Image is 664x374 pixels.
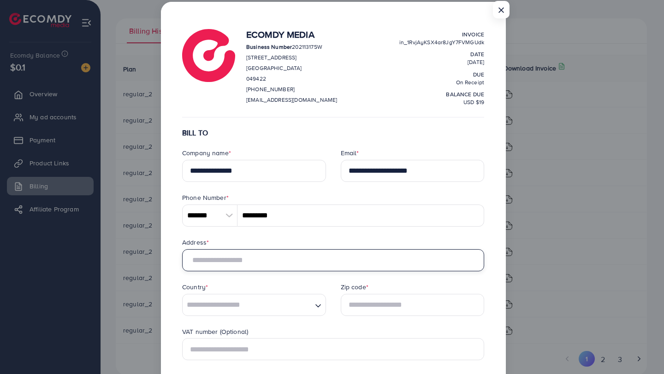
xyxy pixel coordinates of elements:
[468,58,484,66] span: [DATE]
[399,69,484,80] p: Due
[463,98,484,106] span: USD $19
[182,327,248,336] label: VAT number (Optional)
[456,78,485,86] span: On Receipt
[493,1,510,18] button: Close
[246,84,337,95] p: [PHONE_NUMBER]
[399,29,484,40] p: Invoice
[341,282,368,292] label: Zip code
[341,148,359,158] label: Email
[246,73,337,84] p: 049422
[184,298,311,312] input: Search for option
[182,148,231,158] label: Company name
[399,38,484,46] span: in_1RvjAyKSX4ar8JgY7FVMGUdk
[182,129,484,137] h6: BILL TO
[246,94,337,105] p: [EMAIL_ADDRESS][DOMAIN_NAME]
[246,43,292,51] strong: Business Number
[182,238,209,247] label: Address
[182,193,229,202] label: Phone Number
[246,63,337,74] p: [GEOGRAPHIC_DATA]
[246,52,337,63] p: [STREET_ADDRESS]
[246,29,337,40] h4: Ecomdy Media
[182,294,326,316] div: Search for option
[399,49,484,60] p: Date
[399,89,484,100] p: balance due
[246,41,337,53] p: 202113175W
[182,29,235,82] img: logo
[182,282,208,292] label: Country
[625,333,657,367] iframe: Chat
